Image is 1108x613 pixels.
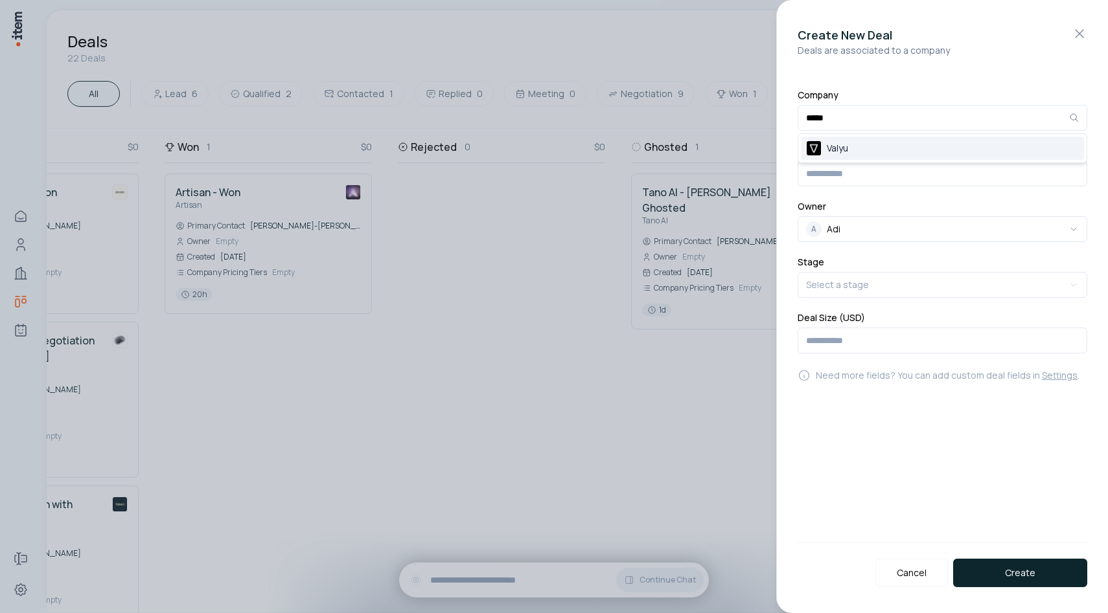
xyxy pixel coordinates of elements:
h2: Create New Deal [798,26,1087,44]
label: Company [798,91,1087,100]
span: Valyu [827,142,848,155]
div: Suggestions [798,134,1087,162]
button: Cancel [875,559,948,587]
img: Valyu [806,140,822,156]
label: Owner [798,202,1087,211]
a: Settings [1042,369,1078,381]
button: Create [953,559,1087,587]
p: Deals are associated to a company [798,44,1087,57]
label: Stage [798,258,1087,267]
span: Need more fields? You can add custom deal fields in . [816,369,1079,382]
label: Deal Size (USD) [798,313,1087,322]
